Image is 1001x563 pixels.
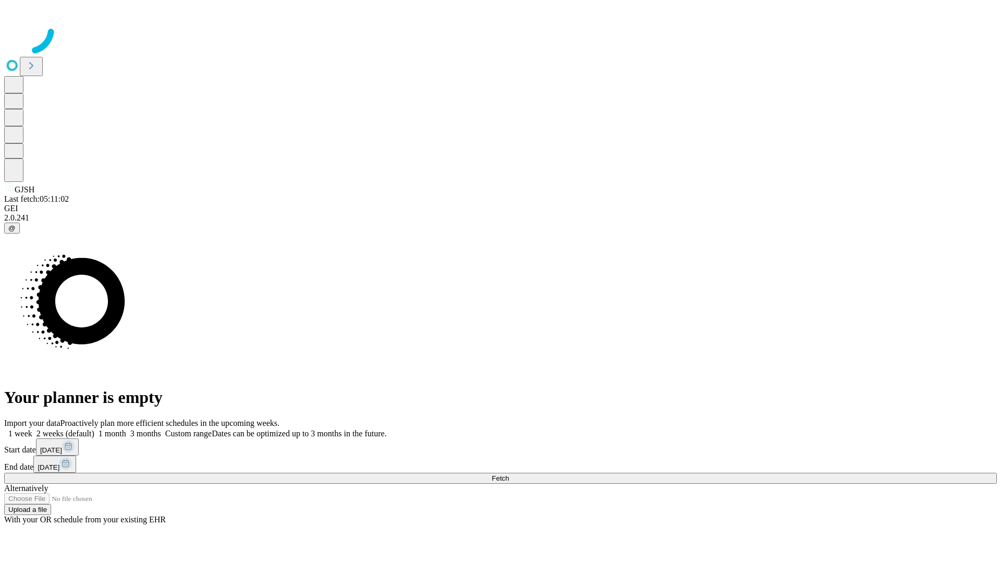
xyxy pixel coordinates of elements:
[4,456,997,473] div: End date
[15,185,34,194] span: GJSH
[130,429,161,438] span: 3 months
[4,515,166,524] span: With your OR schedule from your existing EHR
[165,429,212,438] span: Custom range
[212,429,386,438] span: Dates can be optimized up to 3 months in the future.
[8,224,16,232] span: @
[492,474,509,482] span: Fetch
[4,484,48,493] span: Alternatively
[4,473,997,484] button: Fetch
[36,429,94,438] span: 2 weeks (default)
[60,419,279,427] span: Proactively plan more efficient schedules in the upcoming weeks.
[36,438,79,456] button: [DATE]
[4,213,997,223] div: 2.0.241
[33,456,76,473] button: [DATE]
[4,223,20,234] button: @
[4,419,60,427] span: Import your data
[4,204,997,213] div: GEI
[40,446,62,454] span: [DATE]
[38,463,59,471] span: [DATE]
[4,388,997,407] h1: Your planner is empty
[99,429,126,438] span: 1 month
[4,438,997,456] div: Start date
[8,429,32,438] span: 1 week
[4,504,51,515] button: Upload a file
[4,194,69,203] span: Last fetch: 05:11:02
